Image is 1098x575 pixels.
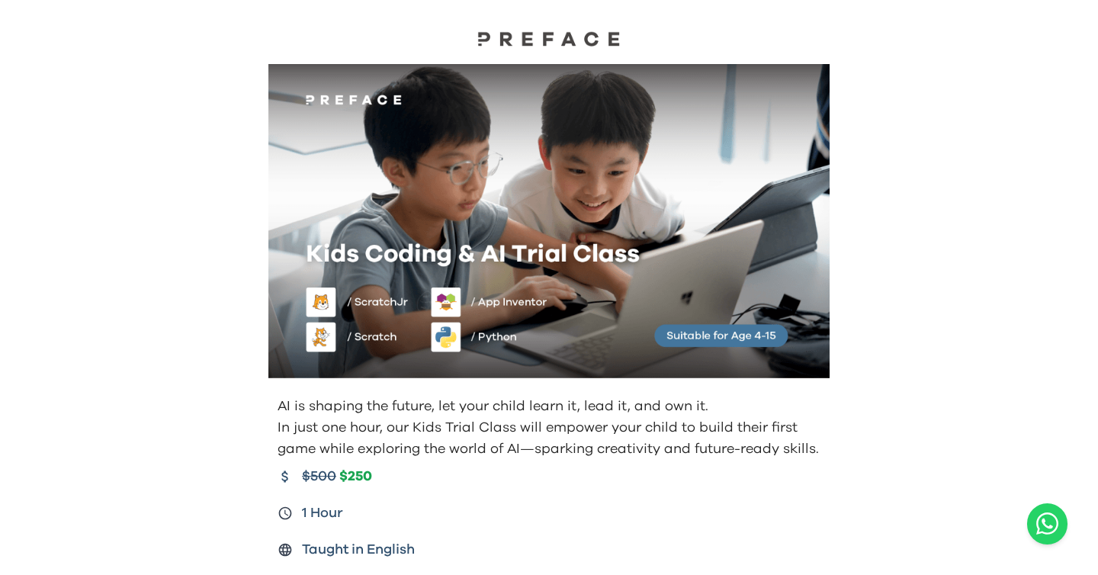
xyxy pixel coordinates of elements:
[1027,503,1067,544] a: Chat with us on WhatsApp
[278,396,823,417] p: AI is shaping the future, let your child learn it, lead it, and own it.
[302,539,415,561] span: Taught in English
[473,31,625,52] a: Preface Logo
[268,64,830,379] img: Kids learning to code
[473,31,625,47] img: Preface Logo
[278,417,823,460] p: In just one hour, our Kids Trial Class will empower your child to build their first game while ex...
[339,468,372,486] span: $250
[302,503,343,524] span: 1 Hour
[1027,503,1067,544] button: Open WhatsApp chat
[302,466,336,487] span: $500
